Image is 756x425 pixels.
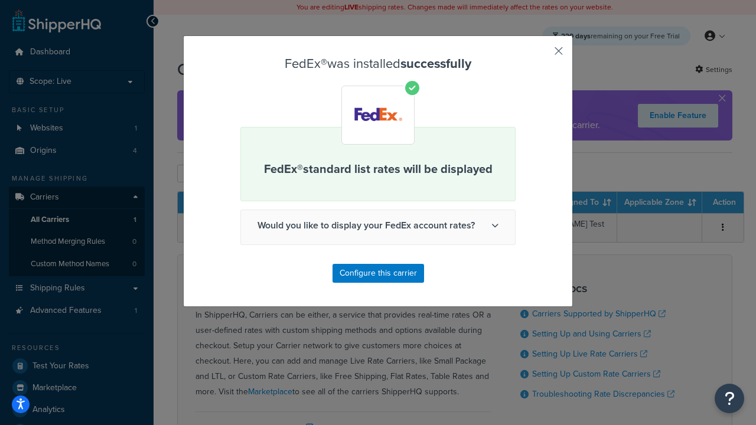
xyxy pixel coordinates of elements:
[241,210,515,241] span: Would you like to display your FedEx account rates?
[240,127,516,201] div: FedEx® standard list rates will be displayed
[333,264,424,283] button: Configure this carrier
[240,57,516,71] h3: FedEx® was installed
[344,88,412,142] img: FedEx®
[400,54,471,73] strong: successfully
[715,384,744,413] button: Open Resource Center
